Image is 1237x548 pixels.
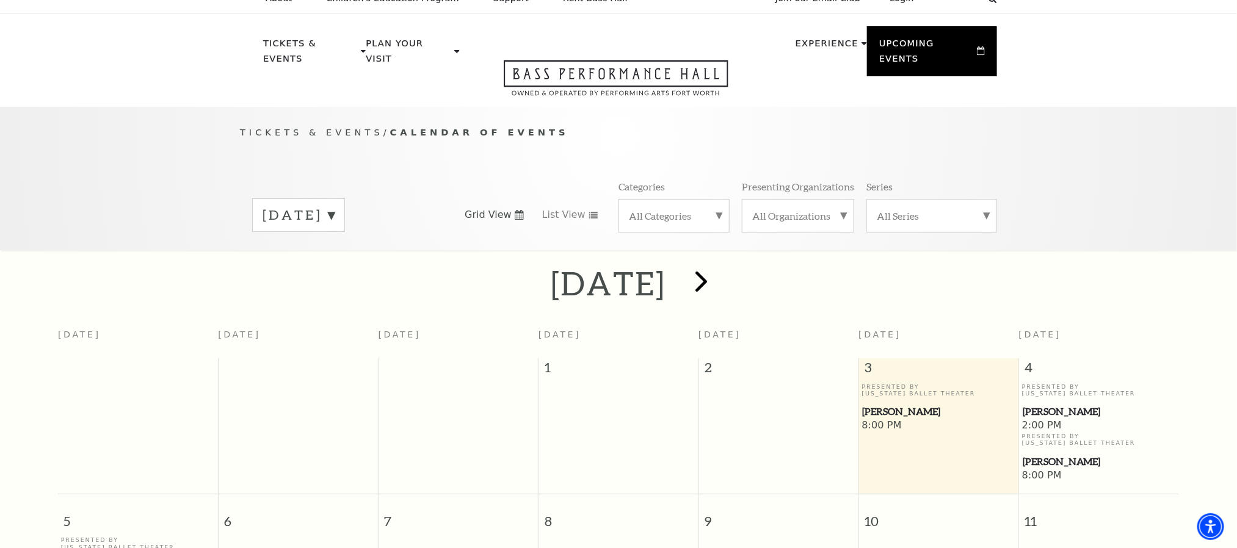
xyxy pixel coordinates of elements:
[539,494,698,536] span: 8
[742,180,854,193] p: Presenting Organizations
[219,494,378,536] span: 6
[379,494,538,536] span: 7
[551,264,666,303] h2: [DATE]
[240,127,383,137] span: Tickets & Events
[1019,358,1179,383] span: 4
[1023,454,1175,469] span: [PERSON_NAME]
[218,322,378,358] th: [DATE]
[699,494,858,536] span: 9
[1023,404,1175,419] span: [PERSON_NAME]
[862,383,1016,397] p: Presented By [US_STATE] Ballet Theater
[858,330,901,339] span: [DATE]
[862,419,1016,433] span: 8:00 PM
[1022,433,1176,447] p: Presented By [US_STATE] Ballet Theater
[542,208,586,222] span: List View
[263,206,335,225] label: [DATE]
[1022,383,1176,397] p: Presented By [US_STATE] Ballet Theater
[263,36,358,73] p: Tickets & Events
[58,494,218,536] span: 5
[629,209,719,222] label: All Categories
[58,322,218,358] th: [DATE]
[539,358,698,383] span: 1
[699,358,858,383] span: 2
[1019,494,1179,536] span: 11
[390,127,569,137] span: Calendar of Events
[460,60,772,107] a: Open this option
[796,36,858,58] p: Experience
[678,262,722,305] button: next
[859,358,1018,383] span: 3
[1197,513,1224,540] div: Accessibility Menu
[752,209,844,222] label: All Organizations
[863,404,1015,419] span: [PERSON_NAME]
[539,330,581,339] span: [DATE]
[366,36,451,73] p: Plan Your Visit
[1022,419,1176,433] span: 2:00 PM
[618,180,665,193] p: Categories
[698,330,741,339] span: [DATE]
[1019,330,1062,339] span: [DATE]
[465,208,512,222] span: Grid View
[879,36,974,73] p: Upcoming Events
[877,209,987,222] label: All Series
[1022,469,1176,483] span: 8:00 PM
[379,322,539,358] th: [DATE]
[859,494,1018,536] span: 10
[866,180,893,193] p: Series
[240,125,997,140] p: /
